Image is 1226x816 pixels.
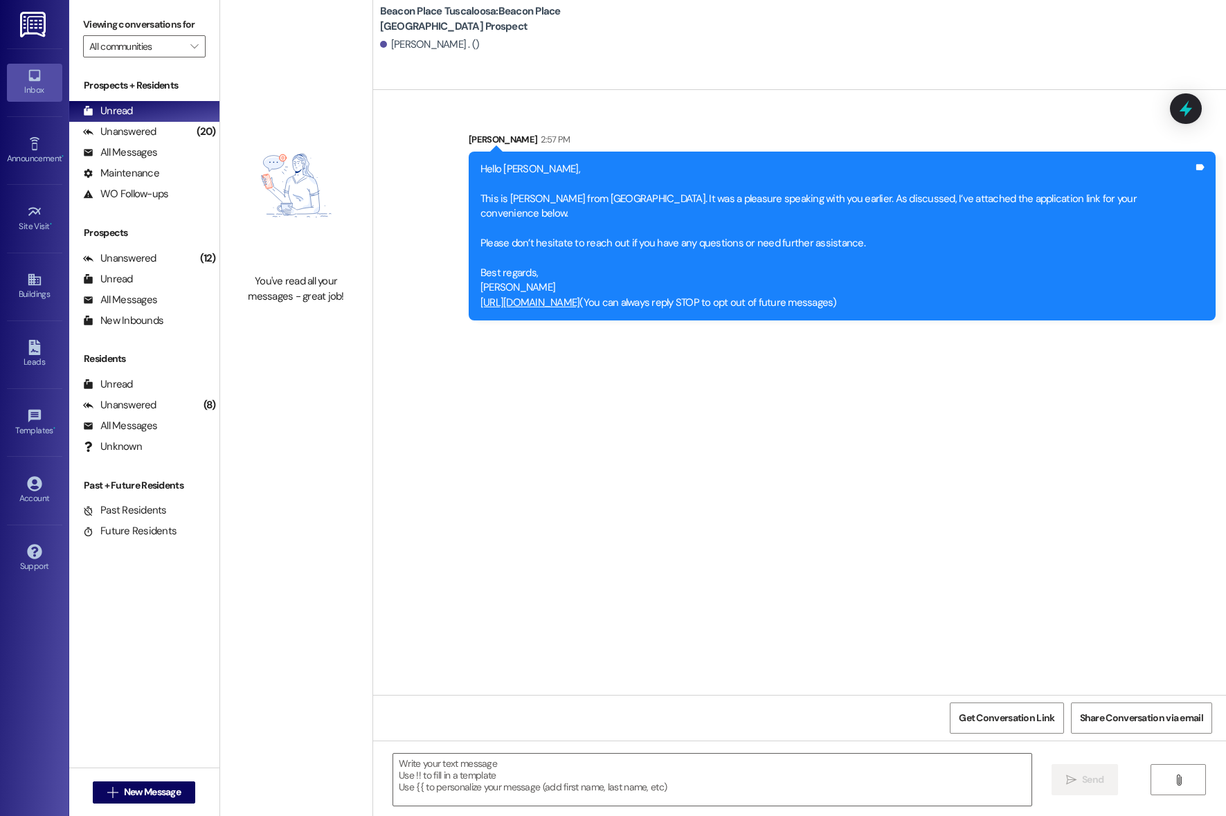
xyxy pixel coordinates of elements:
a: Account [7,472,62,509]
span: • [50,219,52,229]
div: Maintenance [83,166,159,181]
div: WO Follow-ups [83,187,168,201]
span: New Message [124,785,181,799]
div: New Inbounds [83,314,163,328]
div: Hello [PERSON_NAME], This is [PERSON_NAME] from [GEOGRAPHIC_DATA]. It was a pleasure speaking wit... [480,162,1193,310]
button: New Message [93,781,195,804]
button: Share Conversation via email [1071,702,1212,734]
div: Residents [69,352,219,366]
i:  [190,41,198,52]
div: You've read all your messages - great job! [235,274,357,304]
label: Viewing conversations for [83,14,206,35]
div: Past + Future Residents [69,478,219,493]
div: Unanswered [83,125,156,139]
div: All Messages [83,145,157,160]
div: (8) [200,395,219,416]
div: Unanswered [83,251,156,266]
a: Buildings [7,268,62,305]
div: (20) [193,121,219,143]
div: All Messages [83,419,157,433]
div: All Messages [83,293,157,307]
span: • [53,424,55,433]
div: Unanswered [83,398,156,412]
button: Get Conversation Link [950,702,1063,734]
div: 2:57 PM [537,132,570,147]
a: Site Visit • [7,200,62,237]
a: Support [7,540,62,577]
span: Get Conversation Link [959,711,1054,725]
div: Prospects [69,226,219,240]
div: Unread [83,272,133,287]
a: [URL][DOMAIN_NAME] [480,296,580,309]
a: Inbox [7,64,62,101]
button: Send [1052,764,1119,795]
span: Send [1082,772,1103,787]
span: • [62,152,64,161]
div: Unread [83,104,133,118]
div: Unread [83,377,133,392]
div: [PERSON_NAME] [469,132,1216,152]
div: [PERSON_NAME] . () [380,37,480,52]
div: Prospects + Residents [69,78,219,93]
i:  [1066,774,1076,786]
div: Past Residents [83,503,167,518]
i:  [107,787,118,798]
i:  [1173,774,1184,786]
input: All communities [89,35,183,57]
div: Future Residents [83,524,177,538]
img: ResiDesk Logo [20,12,48,37]
span: Share Conversation via email [1080,711,1203,725]
img: empty-state [235,104,357,267]
b: Beacon Place Tuscaloosa: Beacon Place [GEOGRAPHIC_DATA] Prospect [380,4,657,34]
div: (12) [197,248,219,269]
a: Templates • [7,404,62,442]
a: Leads [7,336,62,373]
div: Unknown [83,439,142,454]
